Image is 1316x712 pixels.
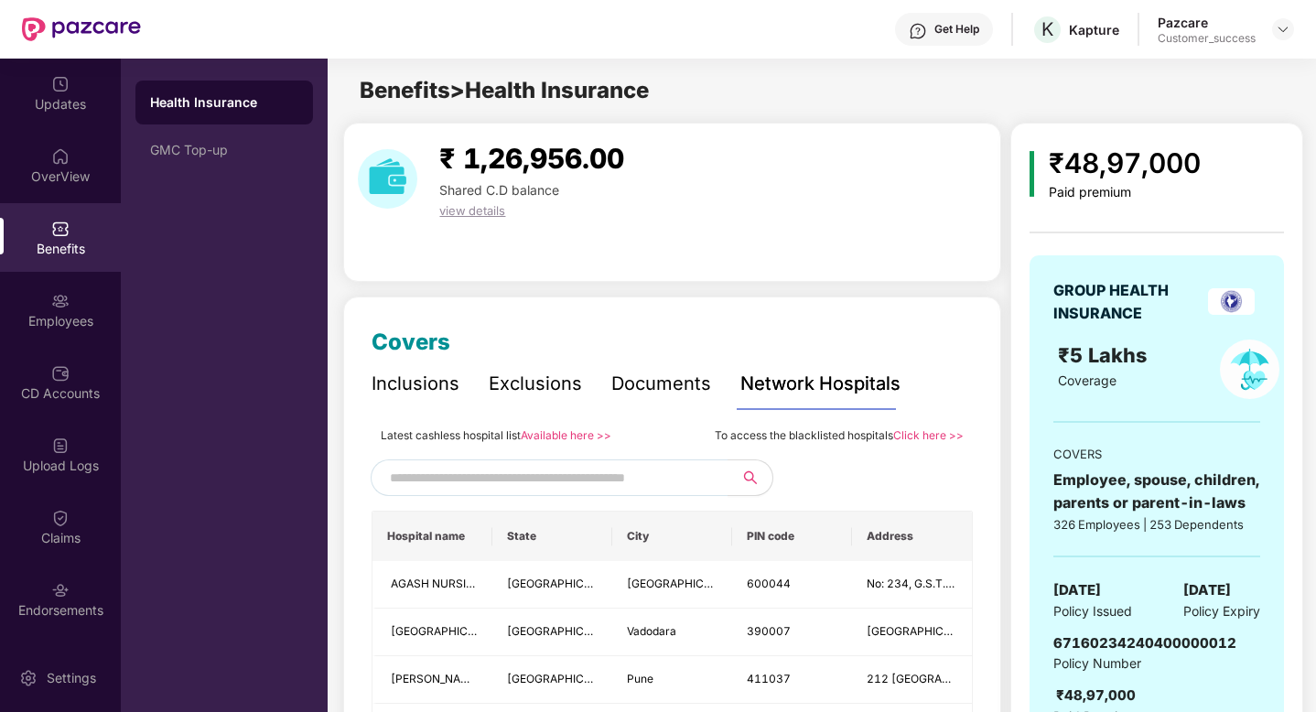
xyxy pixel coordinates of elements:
img: New Pazcare Logo [22,17,141,41]
img: svg+xml;base64,PHN2ZyBpZD0iSG9tZSIgeG1sbnM9Imh0dHA6Ly93d3cudzMub3JnLzIwMDAvc3ZnIiB3aWR0aD0iMjAiIG... [51,147,70,166]
span: [PERSON_NAME] SUPER SPECIALITY EYE HOSPITAL [391,672,666,685]
button: search [728,459,773,496]
span: ₹ 1,26,956.00 [439,142,624,175]
span: ₹5 Lakhs [1058,343,1152,367]
td: Maharashtra [492,656,612,704]
span: [GEOGRAPHIC_DATA], [GEOGRAPHIC_DATA] [867,624,1101,638]
span: AGASH NURSING HOME [391,577,518,590]
img: svg+xml;base64,PHN2ZyBpZD0iRW5kb3JzZW1lbnRzIiB4bWxucz0iaHR0cDovL3d3dy53My5vcmcvMjAwMC9zdmciIHdpZH... [51,581,70,599]
div: ₹48,97,000 [1056,685,1136,707]
td: Vadodara [612,609,732,656]
span: To access the blacklisted hospitals [715,428,893,442]
th: Address [852,512,972,561]
img: svg+xml;base64,PHN2ZyBpZD0iRHJvcGRvd24tMzJ4MzIiIHhtbG5zPSJodHRwOi8vd3d3LnczLm9yZy8yMDAwL3N2ZyIgd2... [1276,22,1290,37]
span: Covers [372,329,450,355]
div: Settings [41,669,102,687]
span: Hospital name [387,529,478,544]
td: Chennai [612,561,732,609]
span: Policy Issued [1053,601,1132,621]
img: download [358,149,417,209]
span: [GEOGRAPHIC_DATA] [507,624,621,638]
span: [GEOGRAPHIC_DATA] [507,577,621,590]
td: No: 234, G.S.T. Road [852,561,972,609]
img: svg+xml;base64,PHN2ZyBpZD0iSGVscC0zMngzMiIgeG1sbnM9Imh0dHA6Ly93d3cudzMub3JnLzIwMDAvc3ZnIiB3aWR0aD... [909,22,927,40]
span: Pune [627,672,653,685]
span: Coverage [1058,372,1116,388]
span: view details [439,203,505,218]
td: MAHAVEER SUPER SPECIALITY EYE HOSPITAL [372,656,492,704]
th: City [612,512,732,561]
div: Get Help [934,22,979,37]
div: ₹48,97,000 [1049,142,1201,185]
th: PIN code [732,512,852,561]
div: Network Hospitals [740,370,901,398]
div: Documents [611,370,711,398]
span: Policy Number [1053,655,1141,671]
span: Shared C.D balance [439,182,559,198]
div: Paid premium [1049,185,1201,200]
td: Tamil Nadu [492,561,612,609]
span: [GEOGRAPHIC_DATA] [627,577,741,590]
div: Inclusions [372,370,459,398]
span: 390007 [747,624,791,638]
img: icon [1030,151,1034,197]
img: svg+xml;base64,PHN2ZyBpZD0iU2V0dGluZy0yMHgyMCIgeG1sbnM9Imh0dHA6Ly93d3cudzMub3JnLzIwMDAvc3ZnIiB3aW... [19,669,38,687]
span: Benefits > Health Insurance [360,77,649,103]
div: Kapture [1069,21,1119,38]
span: Address [867,529,957,544]
th: Hospital name [372,512,492,561]
a: Click here >> [893,428,964,442]
span: [DATE] [1183,579,1231,601]
span: Vadodara [627,624,676,638]
span: 411037 [747,672,791,685]
span: [GEOGRAPHIC_DATA] [507,672,621,685]
td: MAITRI HOSPITAL [372,609,492,656]
td: Pune [612,656,732,704]
a: Available here >> [521,428,611,442]
img: svg+xml;base64,PHN2ZyBpZD0iQ2xhaW0iIHhtbG5zPSJodHRwOi8vd3d3LnczLm9yZy8yMDAwL3N2ZyIgd2lkdGg9IjIwIi... [51,509,70,527]
img: svg+xml;base64,PHN2ZyBpZD0iVXBkYXRlZCIgeG1sbnM9Imh0dHA6Ly93d3cudzMub3JnLzIwMDAvc3ZnIiB3aWR0aD0iMj... [51,75,70,93]
span: search [728,470,772,485]
span: [GEOGRAPHIC_DATA] [391,624,505,638]
span: 67160234240400000012 [1053,634,1236,652]
img: svg+xml;base64,PHN2ZyBpZD0iQ0RfQWNjb3VudHMiIGRhdGEtbmFtZT0iQ0QgQWNjb3VudHMiIHhtbG5zPSJodHRwOi8vd3... [51,364,70,383]
span: 212 [GEOGRAPHIC_DATA], [GEOGRAPHIC_DATA] [867,672,1126,685]
img: svg+xml;base64,PHN2ZyBpZD0iQmVuZWZpdHMiIHhtbG5zPSJodHRwOi8vd3d3LnczLm9yZy8yMDAwL3N2ZyIgd2lkdGg9Ij... [51,220,70,238]
th: State [492,512,612,561]
td: 212 2 Nd Flr East Wing Aurora Towers, M G Raod Camp [852,656,972,704]
td: AGASH NURSING HOME [372,561,492,609]
td: Gujarat [492,609,612,656]
span: No: 234, G.S.T. Road [867,577,975,590]
div: 326 Employees | 253 Dependents [1053,515,1260,534]
span: K [1041,18,1053,40]
div: Exclusions [489,370,582,398]
span: [DATE] [1053,579,1101,601]
div: COVERS [1053,445,1260,463]
img: insurerLogo [1208,288,1255,315]
div: Employee, spouse, children, parents or parent-in-laws [1053,469,1260,514]
div: GROUP HEALTH INSURANCE [1053,279,1202,325]
td: Labh Complex, Jetalpur Bridge [852,609,972,656]
span: Latest cashless hospital list [381,428,521,442]
img: policyIcon [1220,340,1279,399]
div: Customer_success [1158,31,1256,46]
div: Health Insurance [150,93,298,112]
span: Policy Expiry [1183,601,1260,621]
div: Pazcare [1158,14,1256,31]
img: svg+xml;base64,PHN2ZyBpZD0iVXBsb2FkX0xvZ3MiIGRhdGEtbmFtZT0iVXBsb2FkIExvZ3MiIHhtbG5zPSJodHRwOi8vd3... [51,437,70,455]
img: svg+xml;base64,PHN2ZyBpZD0iRW1wbG95ZWVzIiB4bWxucz0iaHR0cDovL3d3dy53My5vcmcvMjAwMC9zdmciIHdpZHRoPS... [51,292,70,310]
span: 600044 [747,577,791,590]
div: GMC Top-up [150,143,298,157]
